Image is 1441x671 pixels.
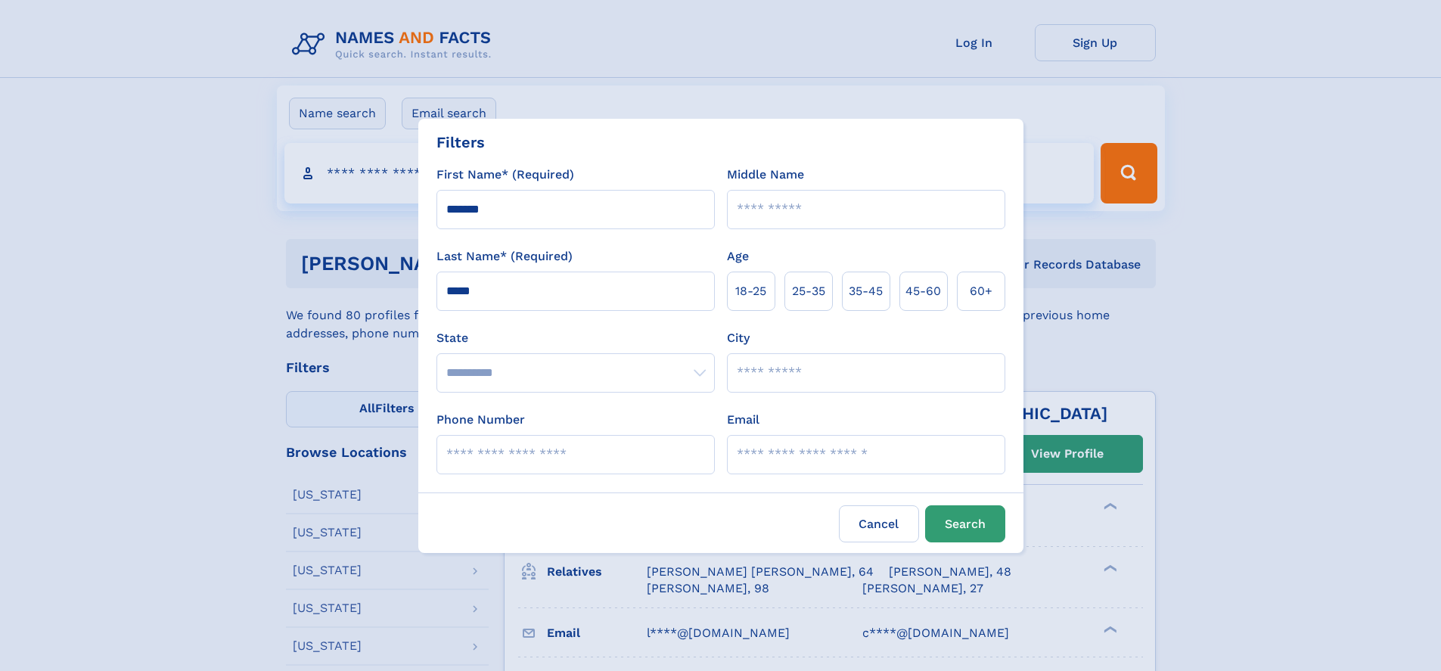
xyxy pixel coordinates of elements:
span: 60+ [970,282,992,300]
div: Filters [436,131,485,154]
label: Cancel [839,505,919,542]
label: Age [727,247,749,266]
label: Email [727,411,759,429]
label: Phone Number [436,411,525,429]
span: 25‑35 [792,282,825,300]
span: 35‑45 [849,282,883,300]
span: 18‑25 [735,282,766,300]
label: City [727,329,750,347]
button: Search [925,505,1005,542]
label: Middle Name [727,166,804,184]
label: Last Name* (Required) [436,247,573,266]
span: 45‑60 [905,282,941,300]
label: First Name* (Required) [436,166,574,184]
label: State [436,329,715,347]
